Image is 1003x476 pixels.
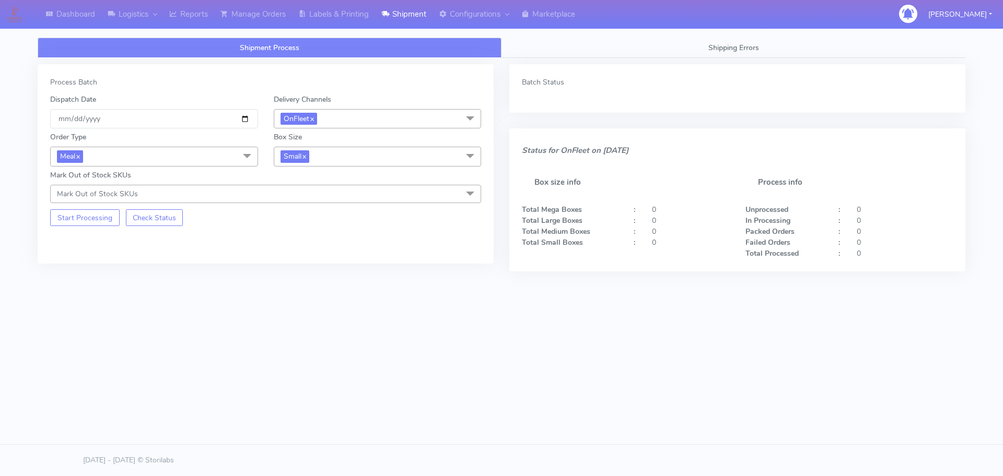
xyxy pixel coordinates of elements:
[708,43,759,53] span: Shipping Errors
[849,237,961,248] div: 0
[634,237,635,247] strong: :
[920,4,1000,25] button: [PERSON_NAME]
[301,150,306,161] a: x
[838,227,840,236] strong: :
[522,77,953,88] div: Batch Status
[240,43,299,53] span: Shipment Process
[522,216,582,225] strong: Total Large Boxes
[849,248,961,259] div: 0
[644,215,737,226] div: 0
[281,113,317,125] span: OnFleet
[745,205,788,215] strong: Unprocessed
[522,227,590,236] strong: Total Medium Boxes
[634,205,635,215] strong: :
[849,226,961,237] div: 0
[644,204,737,215] div: 0
[281,150,309,162] span: Small
[274,94,331,105] label: Delivery Channels
[634,227,635,236] strong: :
[838,205,840,215] strong: :
[75,150,80,161] a: x
[522,165,730,199] h5: Box size info
[838,248,840,258] strong: :
[745,248,799,258] strong: Total Processed
[522,205,582,215] strong: Total Mega Boxes
[38,38,965,58] ul: Tabs
[644,226,737,237] div: 0
[50,170,131,181] label: Mark Out of Stock SKUs
[644,237,737,248] div: 0
[50,209,120,226] button: Start Processing
[838,216,840,225] strong: :
[849,215,961,226] div: 0
[849,204,961,215] div: 0
[745,237,790,247] strong: Failed Orders
[50,132,86,142] label: Order Type
[634,216,635,225] strong: :
[50,94,96,105] label: Dispatch Date
[745,216,790,225] strong: In Processing
[522,145,628,156] i: Status for OnFleet on [DATE]
[274,132,302,142] label: Box Size
[838,237,840,247] strong: :
[57,189,138,199] span: Mark Out of Stock SKUs
[57,150,83,162] span: Meal
[522,237,583,247] strong: Total Small Boxes
[745,165,953,199] h5: Process info
[309,113,314,124] a: x
[50,77,481,88] div: Process Batch
[745,227,795,236] strong: Packed Orders
[126,209,183,226] button: Check Status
